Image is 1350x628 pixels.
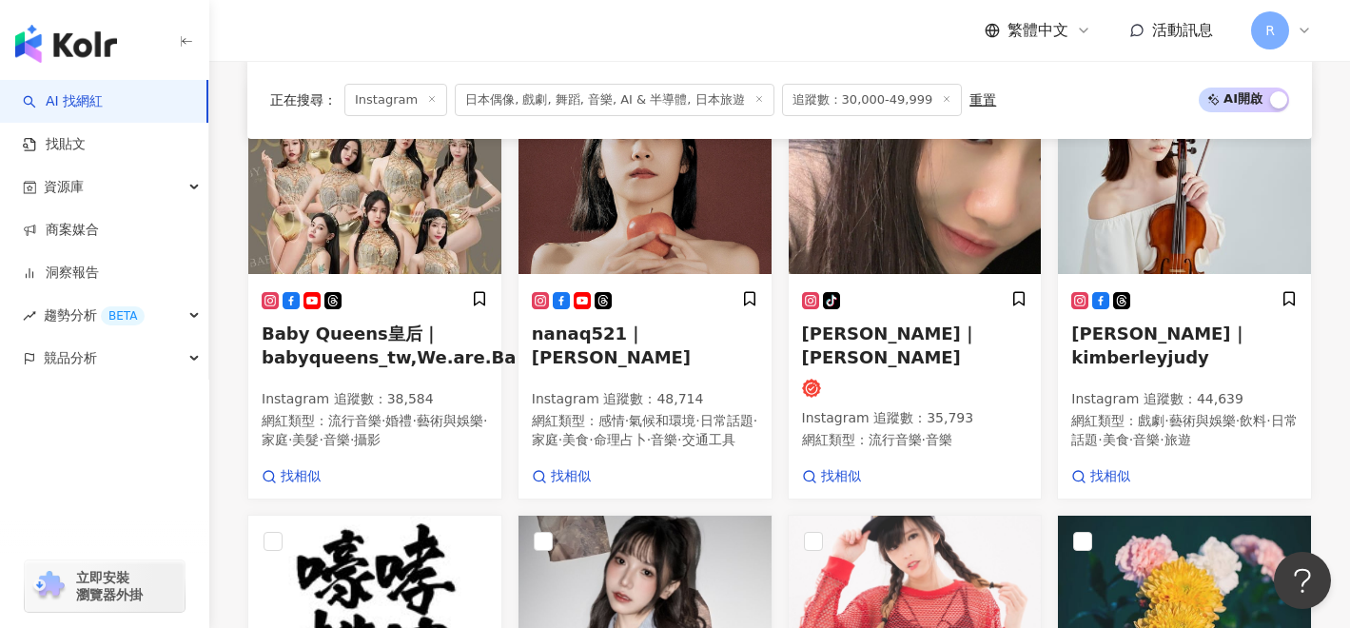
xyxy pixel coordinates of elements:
[270,92,337,108] span: 正在搜尋 ：
[1164,432,1191,447] span: 旅遊
[262,467,321,486] a: 找相似
[455,84,773,116] span: 日本偶像, 戲劇, 舞蹈, 音樂, AI & 半導體, 日本旅遊
[695,413,699,428] span: ·
[344,84,447,116] span: Instagram
[248,84,501,274] img: KOL Avatar
[700,413,753,428] span: 日常話題
[1152,21,1213,39] span: 活動訊息
[1058,84,1311,274] img: KOL Avatar
[789,84,1042,274] img: KOL Avatar
[328,413,382,428] span: 流行音樂
[629,413,695,428] span: 氣候和環境
[1160,432,1164,447] span: ·
[23,135,86,154] a: 找貼文
[788,83,1043,500] a: KOL Avatar[PERSON_NAME]｜[PERSON_NAME]Instagram 追蹤數：35,793網紅類型：流行音樂·音樂找相似
[802,324,978,367] span: [PERSON_NAME]｜[PERSON_NAME]
[483,413,487,428] span: ·
[551,467,591,486] span: 找相似
[1103,432,1129,447] span: 美食
[802,409,1028,428] p: Instagram 追蹤數 ： 35,793
[1057,83,1312,500] a: KOL Avatar[PERSON_NAME]｜kimberleyjudyInstagram 追蹤數：44,639網紅類型：戲劇·藝術與娛樂·飲料·日常話題·美食·音樂·旅遊找相似
[15,25,117,63] img: logo
[319,432,323,447] span: ·
[532,467,591,486] a: 找相似
[922,432,926,447] span: ·
[101,306,145,325] div: BETA
[247,83,502,500] a: KOL AvatarBaby Queens皇后｜babyqueens_tw,We.are.BabyQueensInstagram 追蹤數：38,584網紅類型：流行音樂·婚禮·藝術與娛樂·家庭·...
[23,92,103,111] a: searchAI 找網紅
[262,390,488,409] p: Instagram 追蹤數 ： 38,584
[589,432,593,447] span: ·
[1071,390,1298,409] p: Instagram 追蹤數 ： 44,639
[625,413,629,428] span: ·
[562,432,589,447] span: 美食
[30,571,68,601] img: chrome extension
[869,432,922,447] span: 流行音樂
[802,467,861,486] a: 找相似
[350,432,354,447] span: ·
[1071,412,1298,449] p: 網紅類型 ：
[354,432,381,447] span: 攝影
[1274,552,1331,609] iframe: Help Scout Beacon - Open
[802,431,1028,450] p: 網紅類型 ：
[292,432,319,447] span: 美髮
[1098,432,1102,447] span: ·
[1129,432,1133,447] span: ·
[23,264,99,283] a: 洞察報告
[323,432,350,447] span: 音樂
[385,413,412,428] span: 婚禮
[532,412,758,449] p: 網紅類型 ：
[1071,324,1247,367] span: [PERSON_NAME]｜kimberleyjudy
[288,432,292,447] span: ·
[1164,413,1168,428] span: ·
[1266,413,1270,428] span: ·
[821,467,861,486] span: 找相似
[25,560,185,612] a: chrome extension立即安裝 瀏覽器外掛
[926,432,952,447] span: 音樂
[44,294,145,337] span: 趨勢分析
[1071,413,1297,447] span: 日常話題
[677,432,681,447] span: ·
[44,337,97,380] span: 競品分析
[518,83,773,500] a: KOL Avatarnanaq521｜[PERSON_NAME]Instagram 追蹤數：48,714網紅類型：感情·氣候和環境·日常話題·家庭·美食·命理占卜·音樂·交通工具找相似
[651,432,677,447] span: 音樂
[1240,413,1266,428] span: 飲料
[281,467,321,486] span: 找相似
[417,413,483,428] span: 藝術與娛樂
[532,390,758,409] p: Instagram 追蹤數 ： 48,714
[753,413,757,428] span: ·
[1133,432,1160,447] span: 音樂
[262,432,288,447] span: 家庭
[682,432,735,447] span: 交通工具
[518,84,772,274] img: KOL Avatar
[1265,20,1275,41] span: R
[1071,467,1130,486] a: 找相似
[532,324,691,367] span: nanaq521｜[PERSON_NAME]
[262,324,612,367] span: Baby Queens皇后｜babyqueens_tw,We.are.BabyQueens
[1169,413,1236,428] span: 藝術與娛樂
[412,413,416,428] span: ·
[1008,20,1068,41] span: 繁體中文
[1236,413,1240,428] span: ·
[594,432,647,447] span: 命理占卜
[1138,413,1164,428] span: 戲劇
[23,221,99,240] a: 商案媒合
[76,569,143,603] span: 立即安裝 瀏覽器外掛
[262,412,488,449] p: 網紅類型 ：
[1090,467,1130,486] span: 找相似
[44,166,84,208] span: 資源庫
[532,432,558,447] span: 家庭
[598,413,625,428] span: 感情
[647,432,651,447] span: ·
[23,309,36,323] span: rise
[558,432,562,447] span: ·
[782,84,963,116] span: 追蹤數：30,000-49,999
[382,413,385,428] span: ·
[969,92,996,108] div: 重置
